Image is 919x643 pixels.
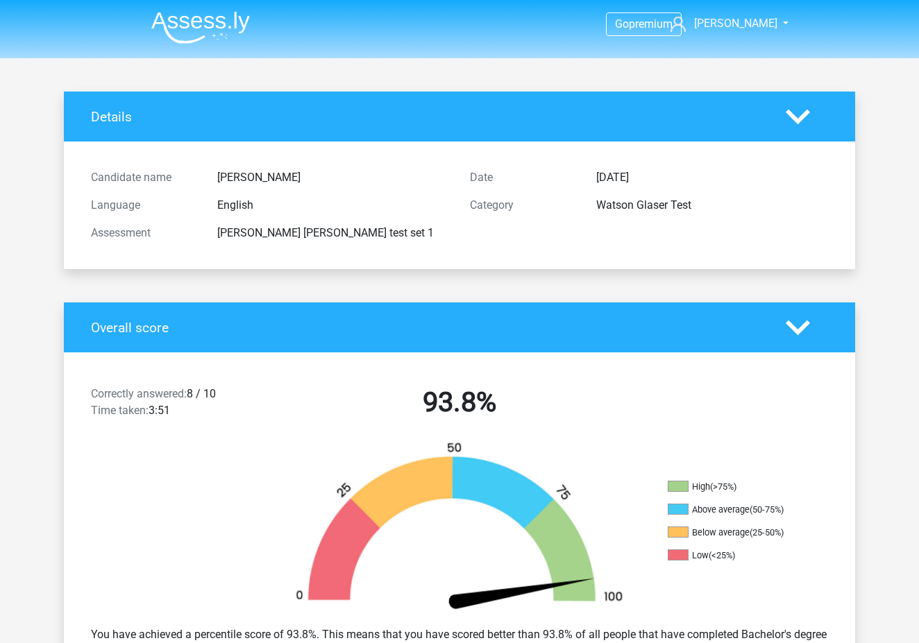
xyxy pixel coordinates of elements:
div: Watson Glaser Test [586,197,838,214]
img: 94.ba056ea0e80c.png [272,441,647,615]
div: Candidate name [81,169,207,186]
div: Category [459,197,586,214]
span: [PERSON_NAME] [694,17,777,30]
div: (50-75%) [750,504,784,515]
img: Assessly [151,11,250,44]
h4: Details [91,109,765,125]
a: [PERSON_NAME] [665,15,779,32]
h2: 93.8% [280,386,639,419]
div: [DATE] [586,169,838,186]
div: Date [459,169,586,186]
div: [PERSON_NAME] [207,169,459,186]
div: (>75%) [710,481,736,492]
li: Low [668,549,807,562]
li: High [668,481,807,493]
li: Below average [668,526,807,539]
span: premium [629,17,673,31]
span: Go [615,17,629,31]
div: [PERSON_NAME] [PERSON_NAME] test set 1 [207,225,459,241]
div: 8 / 10 3:51 [81,386,270,425]
h4: Overall score [91,320,765,336]
div: (25-50%) [750,527,784,538]
div: Assessment [81,225,207,241]
li: Above average [668,504,807,516]
div: English [207,197,459,214]
span: Time taken: [91,404,149,417]
div: (<25%) [709,550,735,560]
div: Language [81,197,207,214]
a: Gopremium [607,15,681,33]
span: Correctly answered: [91,387,187,400]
